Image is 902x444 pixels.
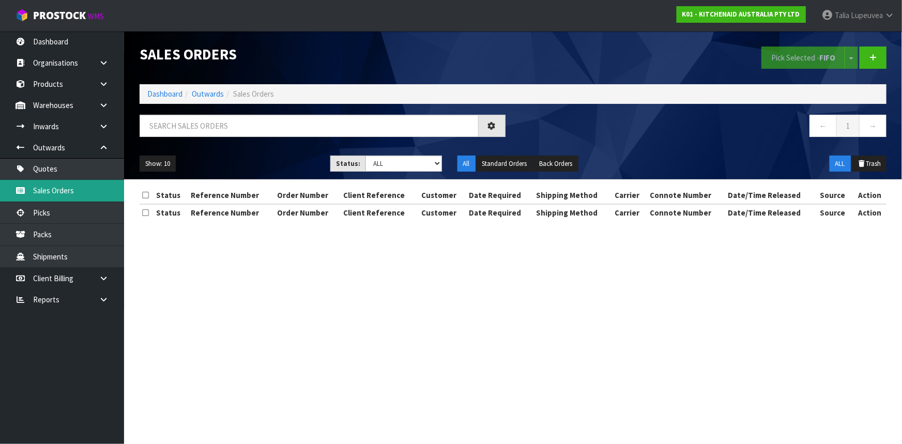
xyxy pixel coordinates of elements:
[88,11,104,21] small: WMS
[336,159,360,168] strong: Status:
[33,9,86,22] span: ProStock
[419,187,466,204] th: Customer
[761,47,845,69] button: Pick Selected -FIFO
[341,204,419,221] th: Client Reference
[836,115,860,137] a: 1
[853,204,886,221] th: Action
[682,10,800,19] strong: K01 - KITCHENAID AUSTRALIA PTY LTD
[188,204,274,221] th: Reference Number
[647,187,726,204] th: Connote Number
[154,204,188,221] th: Status
[521,115,887,140] nav: Page navigation
[477,156,533,172] button: Standard Orders
[16,9,28,22] img: cube-alt.png
[677,6,806,23] a: K01 - KITCHENAID AUSTRALIA PTY LTD
[466,204,533,221] th: Date Required
[154,187,188,204] th: Status
[726,204,817,221] th: Date/Time Released
[140,156,176,172] button: Show: 10
[233,89,274,99] span: Sales Orders
[457,156,476,172] button: All
[341,187,419,204] th: Client Reference
[817,204,853,221] th: Source
[534,156,578,172] button: Back Orders
[140,47,506,63] h1: Sales Orders
[419,204,466,221] th: Customer
[819,53,835,63] strong: FIFO
[188,187,274,204] th: Reference Number
[140,115,479,137] input: Search sales orders
[612,187,647,204] th: Carrier
[533,204,612,221] th: Shipping Method
[274,187,341,204] th: Order Number
[809,115,837,137] a: ←
[647,204,726,221] th: Connote Number
[466,187,533,204] th: Date Required
[817,187,853,204] th: Source
[147,89,182,99] a: Dashboard
[726,187,817,204] th: Date/Time Released
[274,204,341,221] th: Order Number
[852,156,886,172] button: Trash
[192,89,224,99] a: Outwards
[853,187,886,204] th: Action
[851,10,883,20] span: Lupeuvea
[830,156,851,172] button: ALL
[859,115,886,137] a: →
[835,10,849,20] span: Talia
[533,187,612,204] th: Shipping Method
[612,204,647,221] th: Carrier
